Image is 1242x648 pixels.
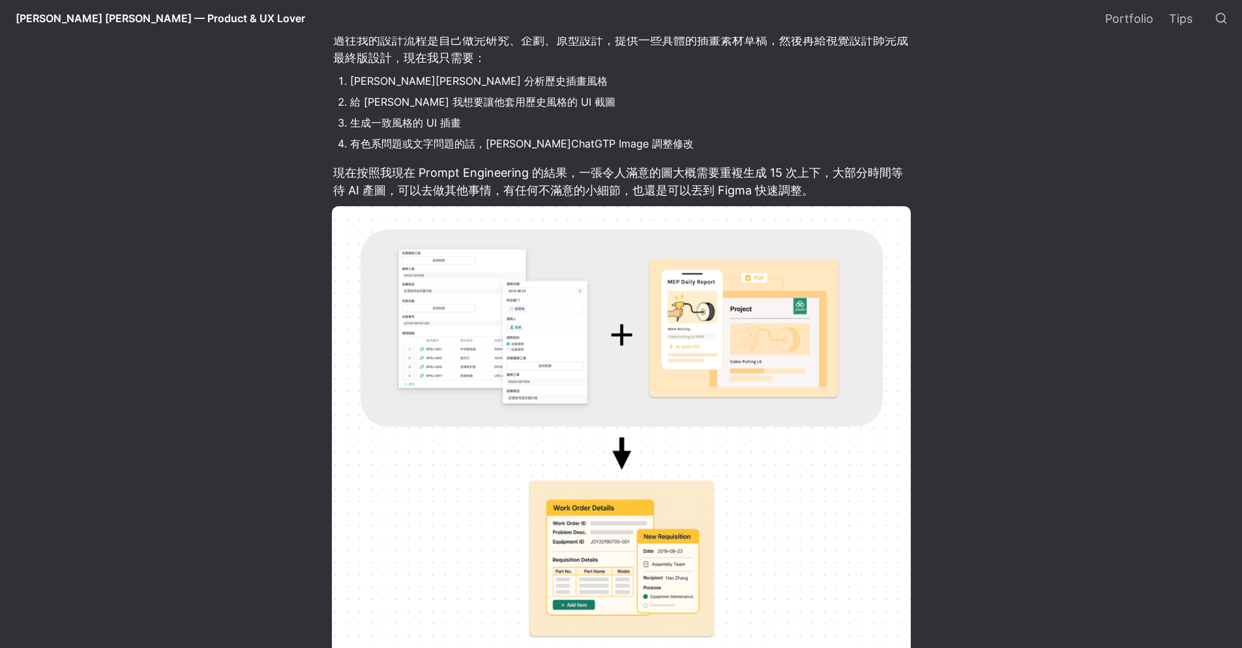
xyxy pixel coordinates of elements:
li: 有色系問題或文字問題的話，[PERSON_NAME]ChatGTP Image 調整修改 [350,134,911,153]
p: 現在按照我現在 Prompt Engineering 的結果，一張令人滿意的圖大概需要重複生成 15 次上下，大部分時間等待 AI 產圖，可以去做其他事情，有任何不滿意的小細節，也還是可以丟到 ... [332,162,911,201]
li: 給 [PERSON_NAME] 我想要讓他套用歷史風格的 UI 截圖 [350,92,911,112]
li: [PERSON_NAME][PERSON_NAME] 分析歷史插畫風格 [350,71,911,91]
p: 過往我的設計流程是自己做完研究、企劃、原型設計，提供一些具體的插畫素材草稿，然後再給視覺設計師完成最終版設計，現在我只需要： [332,29,911,69]
li: 生成一致風格的 UI 插畫 [350,113,911,132]
span: [PERSON_NAME] [PERSON_NAME] — Product & UX Lover [16,12,305,25]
